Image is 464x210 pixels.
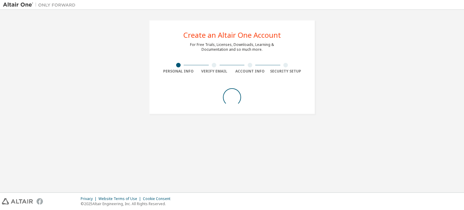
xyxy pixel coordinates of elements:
p: © 2025 Altair Engineering, Inc. All Rights Reserved. [81,201,174,206]
div: Security Setup [268,69,304,74]
div: Cookie Consent [143,196,174,201]
div: Account Info [232,69,268,74]
img: Altair One [3,2,79,8]
div: Verify Email [196,69,232,74]
img: facebook.svg [37,198,43,205]
img: altair_logo.svg [2,198,33,205]
div: Website Terms of Use [98,196,143,201]
div: Create an Altair One Account [183,31,281,39]
div: For Free Trials, Licenses, Downloads, Learning & Documentation and so much more. [190,42,274,52]
div: Privacy [81,196,98,201]
div: Personal Info [160,69,196,74]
